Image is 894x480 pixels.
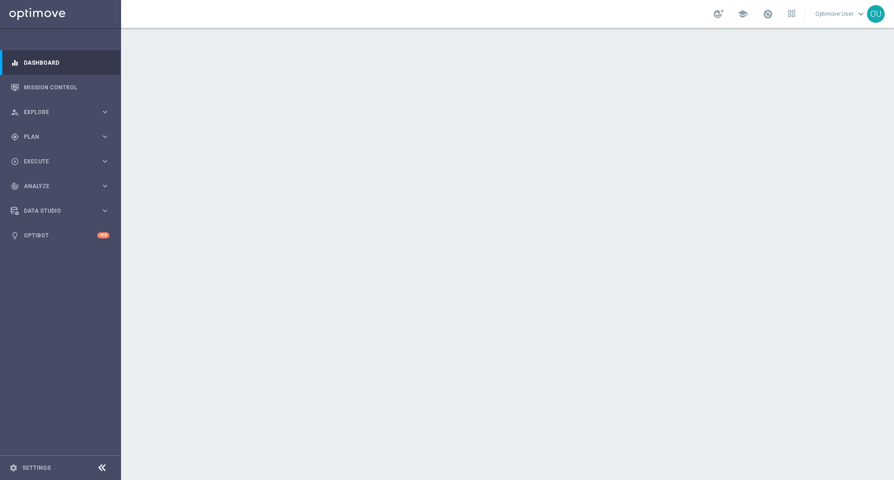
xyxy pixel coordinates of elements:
[101,157,109,166] i: keyboard_arrow_right
[11,157,101,166] div: Execute
[10,108,110,116] button: person_search Explore keyboard_arrow_right
[11,75,109,100] div: Mission Control
[101,182,109,190] i: keyboard_arrow_right
[97,232,109,238] div: +10
[10,133,110,141] button: gps_fixed Plan keyboard_arrow_right
[10,158,110,165] button: play_circle_outline Execute keyboard_arrow_right
[11,223,109,248] div: Optibot
[11,50,109,75] div: Dashboard
[24,134,101,140] span: Plan
[867,5,885,23] div: OU
[101,206,109,215] i: keyboard_arrow_right
[11,182,19,190] i: track_changes
[22,465,51,471] a: Settings
[11,182,101,190] div: Analyze
[101,108,109,116] i: keyboard_arrow_right
[814,7,867,21] a: Optimove Userkeyboard_arrow_down
[10,232,110,239] button: lightbulb Optibot +10
[9,464,18,472] i: settings
[11,231,19,240] i: lightbulb
[11,133,19,141] i: gps_fixed
[24,109,101,115] span: Explore
[10,183,110,190] button: track_changes Analyze keyboard_arrow_right
[738,9,748,19] span: school
[24,208,101,214] span: Data Studio
[24,50,109,75] a: Dashboard
[856,9,866,19] span: keyboard_arrow_down
[10,84,110,91] button: Mission Control
[11,108,101,116] div: Explore
[24,159,101,164] span: Execute
[101,132,109,141] i: keyboard_arrow_right
[11,133,101,141] div: Plan
[11,207,101,215] div: Data Studio
[11,157,19,166] i: play_circle_outline
[10,207,110,215] button: Data Studio keyboard_arrow_right
[10,59,110,67] button: equalizer Dashboard
[11,108,19,116] i: person_search
[11,59,19,67] i: equalizer
[24,75,109,100] a: Mission Control
[24,183,101,189] span: Analyze
[24,223,97,248] a: Optibot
